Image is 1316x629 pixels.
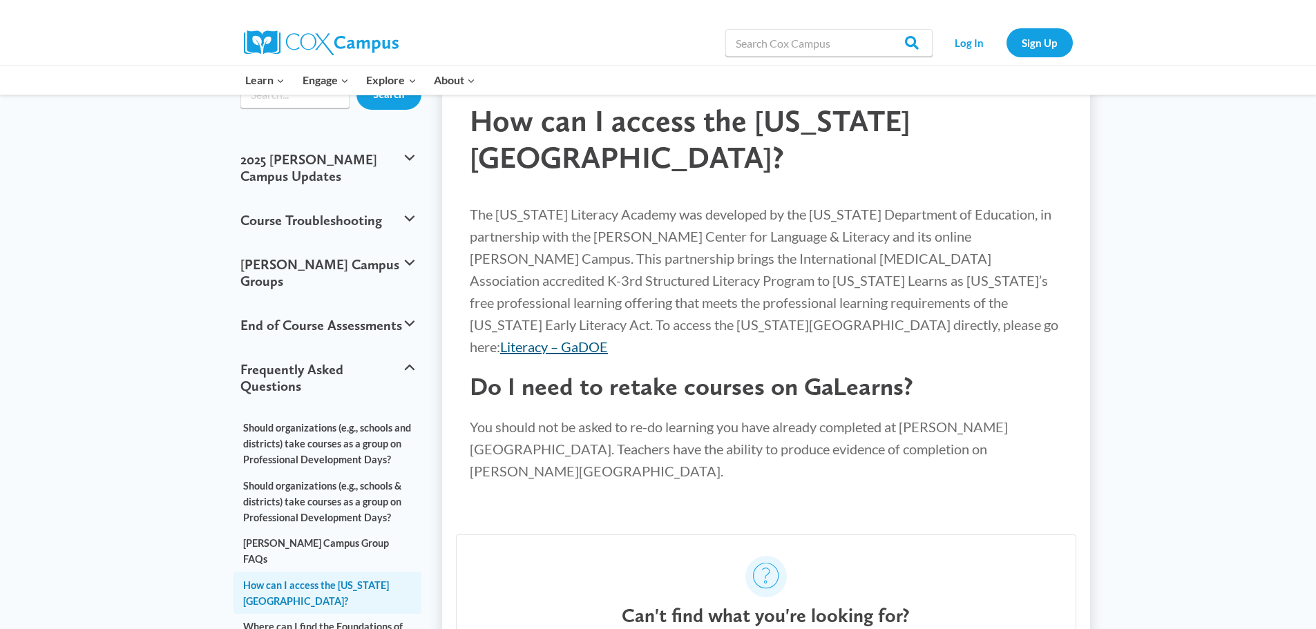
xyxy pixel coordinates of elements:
span: How can I access the [US_STATE][GEOGRAPHIC_DATA]? [470,102,910,175]
p: You should not be asked to re-do learning you have already completed at [PERSON_NAME][GEOGRAPHIC_... [470,416,1062,482]
button: Child menu of Learn [237,66,294,95]
button: Child menu of About [425,66,484,95]
a: Should organizations (e.g., schools and districts) take courses as a group on Professional Develo... [233,415,422,473]
button: Child menu of Engage [294,66,358,95]
button: [PERSON_NAME] Campus Groups [233,242,422,303]
a: Literacy – GaDOE [500,338,608,355]
button: Course Troubleshooting [233,198,422,242]
input: Search Cox Campus [725,29,933,57]
a: [PERSON_NAME] Campus Group FAQs [233,530,422,572]
button: Frequently Asked Questions [233,347,422,408]
a: Should organizations (e.g., schools & districts) take courses as a group on Professional Developm... [233,472,422,530]
a: Log In [940,28,1000,57]
a: How can I access the [US_STATE][GEOGRAPHIC_DATA]? [233,572,422,613]
img: Cox Campus [244,30,399,55]
nav: Secondary Navigation [940,28,1073,57]
h4: Can't find what you're looking for? [622,604,910,628]
button: 2025 [PERSON_NAME] Campus Updates [233,137,422,198]
nav: Primary Navigation [237,66,484,95]
h2: Do I need to retake courses on GaLearns? [470,371,1062,401]
button: Child menu of Explore [358,66,426,95]
button: End of Course Assessments [233,303,422,347]
p: The [US_STATE] Literacy Academy was developed by the [US_STATE] Department of Education, in partn... [470,203,1062,358]
a: Sign Up [1007,28,1073,57]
